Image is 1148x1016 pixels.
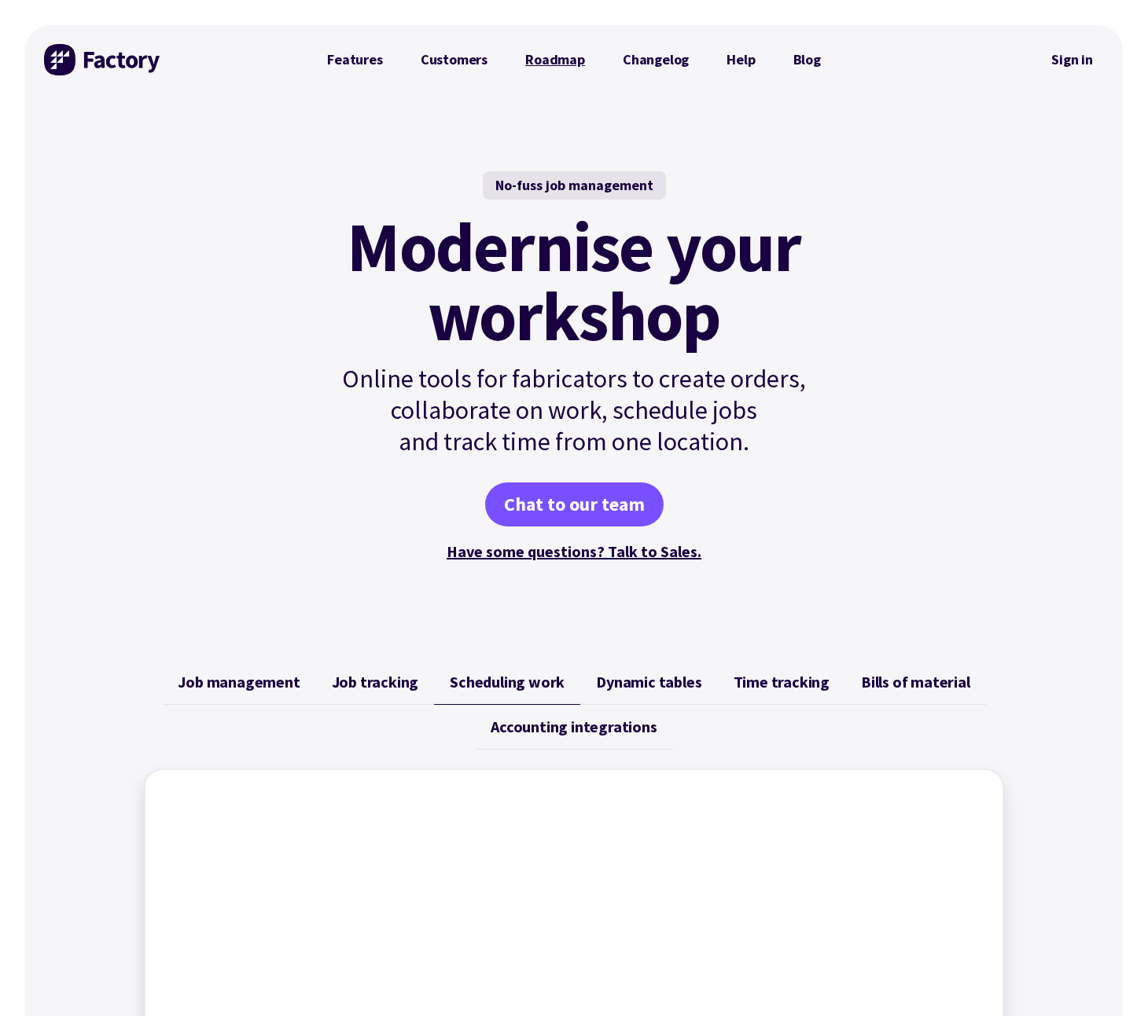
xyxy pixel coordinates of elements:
img: Factory [44,44,162,75]
span: Job tracking [332,673,419,691]
p: Online tools for fabricators to create orders, collaborate on work, schedule jobs and track time ... [308,363,840,457]
a: Have some questions? Talk to Sales. [447,541,701,561]
mark: Modernise your workshop [347,212,800,350]
a: Features [308,44,402,75]
iframe: Chat Widget [873,846,1148,1016]
div: No-fuss job management [483,171,666,200]
a: Blog [775,44,840,75]
span: Time tracking [734,673,830,691]
span: Job management [178,673,300,691]
nav: Secondary Navigation [1040,42,1104,78]
span: Bills of material [861,673,970,691]
span: Scheduling work [450,673,565,691]
a: Sign in [1040,42,1104,78]
a: Roadmap [506,44,604,75]
a: Changelog [604,44,708,75]
span: Accounting integrations [491,717,657,736]
a: Customers [402,44,506,75]
a: Help [708,44,774,75]
nav: Primary Navigation [308,44,840,75]
span: Dynamic tables [596,673,701,691]
a: Chat to our team [485,482,664,526]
